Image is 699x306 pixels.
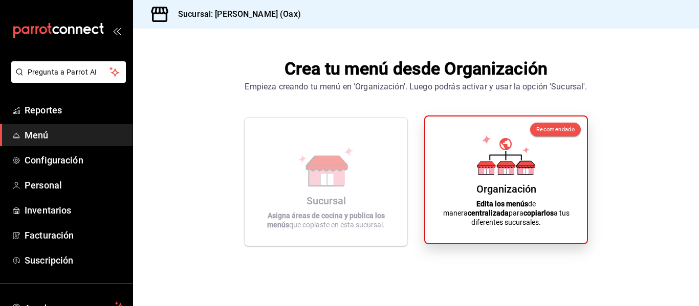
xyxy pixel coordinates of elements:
button: open_drawer_menu [113,27,121,35]
button: Pregunta a Parrot AI [11,61,126,83]
span: Pregunta a Parrot AI [28,67,110,78]
h1: Crea tu menú desde Organización [245,56,587,81]
strong: Asigna áreas de cocina y publica los menús [267,211,385,229]
span: Inventarios [25,203,124,217]
span: Menú [25,128,124,142]
div: Sucursal [307,195,346,207]
div: Organización [476,183,536,195]
span: Recomendado [536,126,575,133]
strong: copiarlos [523,209,554,217]
div: Empieza creando tu menú en 'Organización'. Luego podrás activar y usar la opción 'Sucursal'. [245,81,587,93]
strong: Edita los menús [476,200,528,208]
strong: centralizada [468,209,509,217]
span: Configuración [25,153,124,167]
p: que copiaste en esta sucursal. [257,211,395,229]
span: Facturación [25,228,124,242]
span: Reportes [25,103,124,117]
span: Personal [25,178,124,192]
span: Suscripción [25,253,124,267]
a: Pregunta a Parrot AI [7,74,126,85]
h3: Sucursal: [PERSON_NAME] (Oax) [170,8,301,20]
p: de manera para a tus diferentes sucursales. [438,199,575,227]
